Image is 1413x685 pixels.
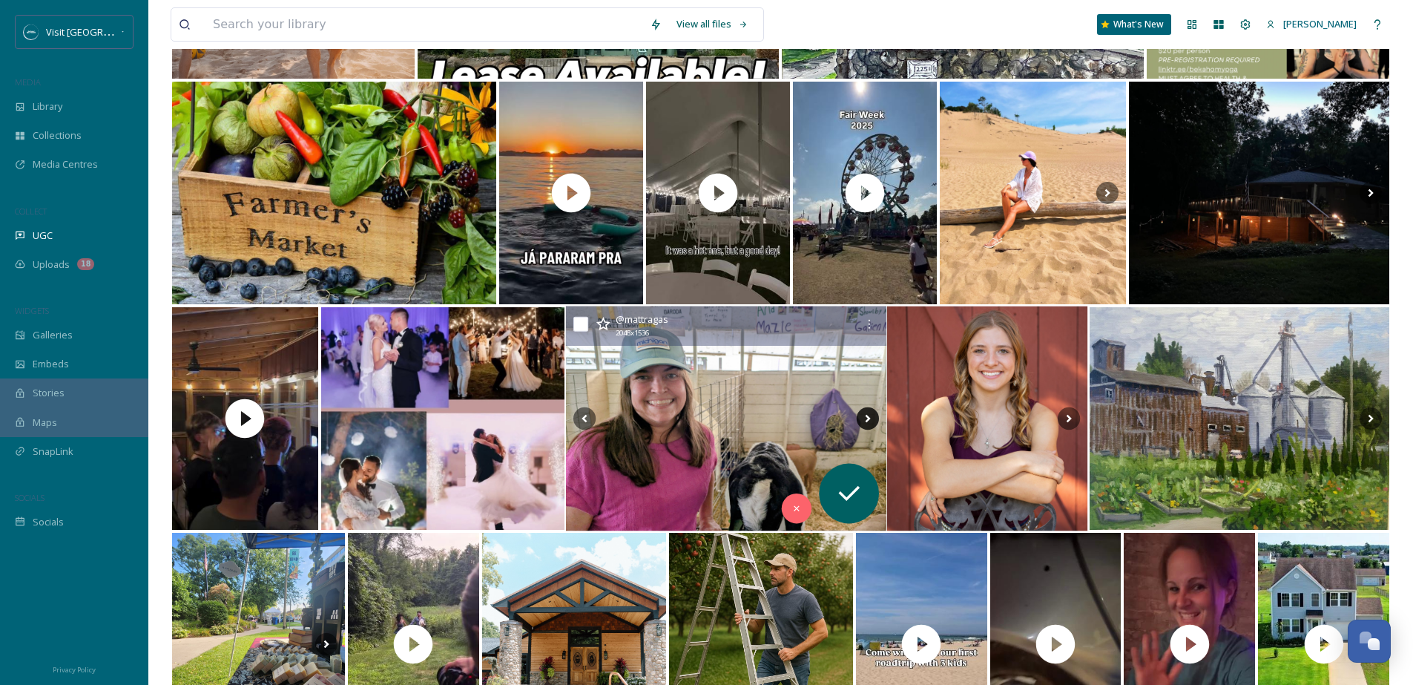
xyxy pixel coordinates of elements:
a: View all files [669,10,756,39]
span: Uploads [33,258,70,272]
img: SM%20Social%20Profile.png [24,24,39,39]
input: Search your library [205,8,642,41]
img: 💍 Getting married? Or know someone who is? Let’s make every dance unforgettable!💃🕺 From the first... [321,307,564,530]
span: Socials [33,515,64,529]
img: Hey Class of 2026! 🎓 Your senior year is such a special time! Full of new beginnings, exciting ch... [887,307,1088,531]
span: Maps [33,416,57,430]
span: Visit [GEOGRAPHIC_DATA][US_STATE] [46,24,211,39]
span: Stories [33,386,65,400]
span: Embeds [33,357,69,371]
span: UGC [33,229,53,243]
span: 2048 x 1536 [615,328,648,339]
span: @ mattragas [615,312,668,326]
span: WIDGETS [15,305,49,316]
a: Privacy Policy [53,660,96,678]
img: thumbnail [172,307,318,530]
img: Lake Michigan basecamp— without the crowds. HoneyComb Home is a stylish vacation rental in Lawton... [1129,82,1389,304]
img: thumbnail [793,82,937,304]
span: MEDIA [15,76,41,88]
button: Open Chat [1348,620,1391,663]
span: Privacy Policy [53,665,96,675]
span: Library [33,99,62,114]
img: Don’t miss the Farmers Market today! Stop by between 9 and 2 at Gremps & East Michigan Avenue for... [172,82,496,304]
span: SOCIALS [15,492,45,503]
a: What's New [1097,14,1171,35]
img: Berrien County Youth Fair. 👨‍🌾👩‍🌾 #berriensprings #michiana #berriencounty #michigan #youthfair [566,307,886,531]
img: thumbnail [499,82,643,304]
a: [PERSON_NAME] [1259,10,1364,39]
img: thumbnail [646,82,790,304]
span: COLLECT [15,206,47,217]
span: Media Centres [33,157,98,171]
img: 💛💛💛 #dunes #warrendunes #sumer☀️ #michigan [940,82,1125,304]
span: Collections [33,128,82,142]
span: SnapLink [33,445,73,459]
span: [PERSON_NAME] [1283,17,1357,30]
img: David Nakabayashi "Three Oaks Siefart", oil on canvas, 11 x 14 inches Discover art that speaks to... [1090,307,1389,530]
span: Galleries [33,328,73,342]
div: 18 [77,258,94,270]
